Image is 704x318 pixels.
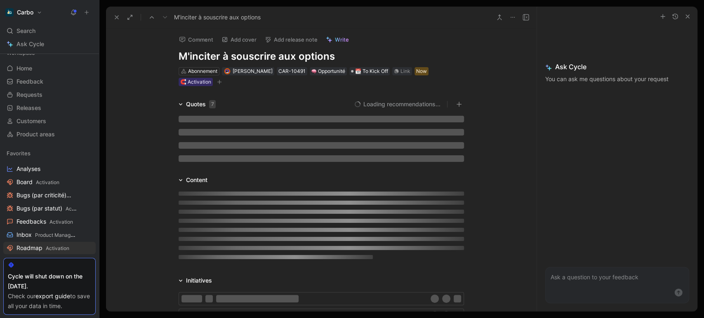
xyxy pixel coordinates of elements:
span: Activation [66,206,89,212]
span: 📆 To Kick Off [355,67,388,75]
button: Comment [175,34,217,45]
a: BoardActivation [3,176,96,188]
span: Search [16,26,35,36]
div: Quotes [186,99,216,109]
div: 🧠Opportunité [310,67,347,75]
a: RoadmapActivation [3,242,96,254]
a: Releases [3,102,96,114]
div: Search [3,25,96,37]
div: 7 [209,100,216,108]
span: Ask Cycle [16,39,44,49]
span: Bugs (par criticité) [16,191,78,200]
span: Write [335,36,349,43]
span: Requests [16,91,42,99]
div: CAR-10491 [278,67,306,75]
a: InboxProduct Management [3,229,96,241]
a: Bugs (par criticité)Activation [3,189,96,201]
a: Home [3,62,96,75]
span: Ask Cycle [545,62,689,72]
div: Cycle will shut down on the [DATE]. [8,271,91,291]
span: Customers [16,117,46,125]
button: Loading recommendations... [354,99,440,109]
span: Voice-of-Customers [16,257,81,266]
span: Board [16,178,59,187]
div: Favorites [3,147,96,159]
h1: M'inciter à souscrire aux options [179,50,464,63]
span: Home [16,64,32,72]
button: Add release note [261,34,321,45]
a: Requests [3,89,96,101]
span: Favorites [7,149,31,157]
span: Analyses [16,165,40,173]
button: Write [322,34,353,45]
div: Content [186,175,207,185]
span: Feedbacks [16,217,73,226]
button: CarboCarbo [3,7,44,18]
span: Product areas [16,130,55,138]
div: Quotes7 [175,99,219,109]
button: Add cover [218,34,260,45]
span: Activation [36,179,59,185]
img: Carbo [5,8,14,16]
a: Analyses [3,163,96,175]
span: Activation [49,219,73,225]
img: avatar [225,69,229,73]
a: export guide [35,292,70,299]
span: [PERSON_NAME] [233,68,273,74]
div: Content [175,175,211,185]
h1: Carbo [17,9,33,16]
a: Product areas [3,128,96,140]
div: Link [400,67,410,75]
div: Abonnement [188,67,217,75]
a: Bugs (par statut)Activation [3,202,96,215]
span: Feedback [16,77,43,86]
div: 📆 To Kick Off [349,67,390,75]
span: Inbox [16,231,76,239]
div: 🧲 Activation [180,78,211,86]
div: Initiatives [175,276,215,285]
div: Opportunité [311,67,345,75]
span: Releases [16,104,41,112]
span: Activation [46,245,69,251]
div: Initiatives [186,276,212,285]
a: Customers [3,115,96,127]
a: Feedback [3,75,96,88]
span: Roadmap [16,244,69,253]
a: FeedbacksActivation [3,215,96,228]
span: Product Management [35,232,85,238]
span: Bugs (par statut) [16,204,77,213]
a: Voice-of-CustomersProduct Management [3,255,96,267]
img: 🧠 [311,69,316,74]
p: You can ask me questions about your request [545,74,689,84]
div: Check our to save all your data in time. [8,291,91,311]
a: Ask Cycle [3,38,96,50]
div: Now [416,67,427,75]
span: M'inciter à souscrire aux options [174,12,261,22]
